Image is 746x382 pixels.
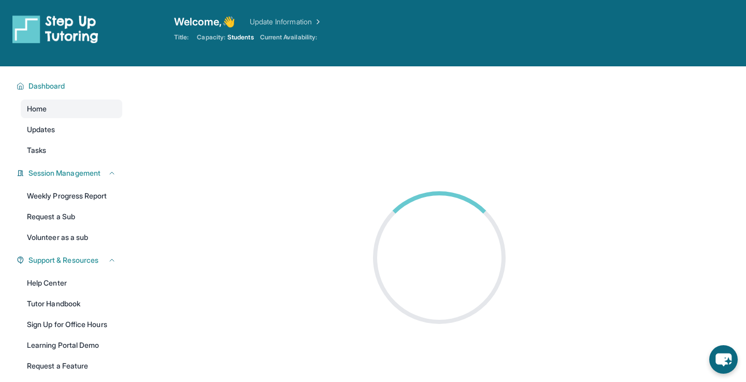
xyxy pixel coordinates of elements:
[21,100,122,118] a: Home
[28,255,98,265] span: Support & Resources
[27,104,47,114] span: Home
[27,124,55,135] span: Updates
[21,274,122,292] a: Help Center
[27,145,46,155] span: Tasks
[21,357,122,375] a: Request a Feature
[21,207,122,226] a: Request a Sub
[21,228,122,247] a: Volunteer as a sub
[24,255,116,265] button: Support & Resources
[24,81,116,91] button: Dashboard
[28,168,101,178] span: Session Management
[174,33,189,41] span: Title:
[709,345,738,374] button: chat-button
[227,33,254,41] span: Students
[312,17,322,27] img: Chevron Right
[21,294,122,313] a: Tutor Handbook
[24,168,116,178] button: Session Management
[21,141,122,160] a: Tasks
[260,33,317,41] span: Current Availability:
[12,15,98,44] img: logo
[197,33,225,41] span: Capacity:
[21,336,122,355] a: Learning Portal Demo
[174,15,235,29] span: Welcome, 👋
[21,120,122,139] a: Updates
[250,17,322,27] a: Update Information
[28,81,65,91] span: Dashboard
[21,187,122,205] a: Weekly Progress Report
[21,315,122,334] a: Sign Up for Office Hours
